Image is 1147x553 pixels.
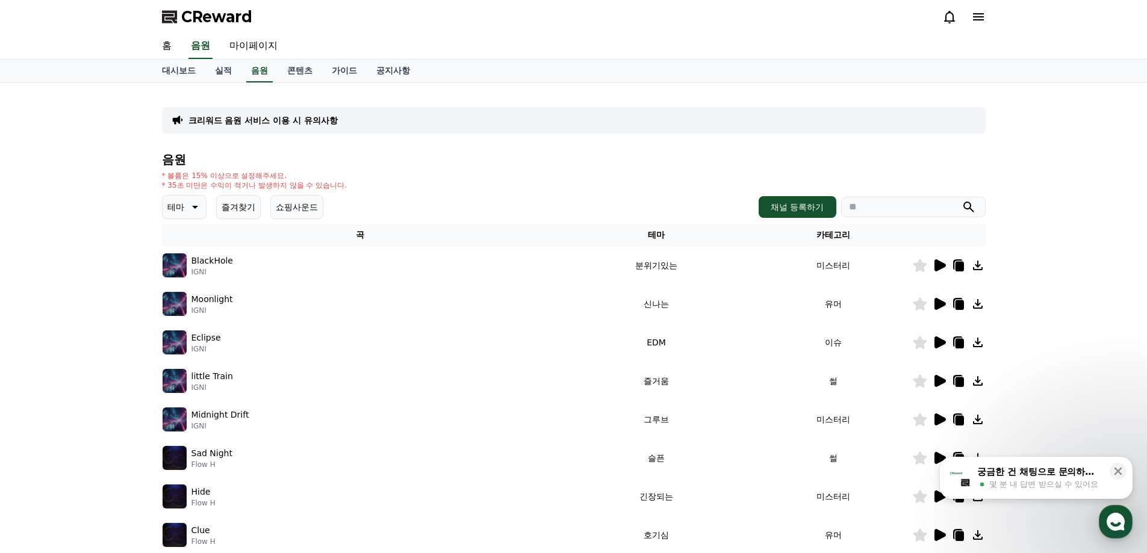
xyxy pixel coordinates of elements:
button: 쇼핑사운드 [270,195,323,219]
p: little Train [191,370,233,383]
button: 즐겨찾기 [216,195,261,219]
span: 대화 [110,400,125,410]
td: 신나는 [558,285,754,323]
p: IGNI [191,421,249,431]
p: 테마 [167,199,184,215]
img: music [163,330,187,354]
button: 테마 [162,195,207,219]
a: 홈 [152,34,181,59]
td: 미스터리 [754,400,912,439]
p: IGNI [191,306,233,315]
span: CReward [181,7,252,26]
a: CReward [162,7,252,26]
p: Clue [191,524,210,537]
h4: 음원 [162,153,986,166]
td: 썰 [754,362,912,400]
a: 대시보드 [152,60,205,82]
a: 음원 [188,34,213,59]
td: 이슈 [754,323,912,362]
a: 실적 [205,60,241,82]
a: 공지사항 [367,60,420,82]
span: 홈 [38,400,45,409]
button: 채널 등록하기 [759,196,836,218]
p: Eclipse [191,332,221,344]
p: IGNI [191,344,221,354]
td: 미스터리 [754,477,912,516]
img: music [163,253,187,277]
p: Flow H [191,537,216,546]
p: Midnight Drift [191,409,249,421]
p: IGNI [191,383,233,392]
a: 크리워드 음원 서비스 이용 시 유의사항 [188,114,338,126]
td: 유머 [754,285,912,323]
a: 콘텐츠 [278,60,322,82]
p: IGNI [191,267,233,277]
p: Flow H [191,460,232,469]
p: Hide [191,486,211,498]
td: 슬픈 [558,439,754,477]
a: 가이드 [322,60,367,82]
a: 홈 [4,382,79,412]
td: 즐거움 [558,362,754,400]
p: BlackHole [191,255,233,267]
td: 미스터리 [754,246,912,285]
th: 카테고리 [754,224,912,246]
td: 긴장되는 [558,477,754,516]
img: music [163,369,187,393]
a: 마이페이지 [220,34,287,59]
td: 썰 [754,439,912,477]
a: 대화 [79,382,155,412]
img: music [163,407,187,431]
p: Moonlight [191,293,233,306]
a: 설정 [155,382,231,412]
th: 테마 [558,224,754,246]
img: music [163,484,187,508]
img: music [163,523,187,547]
td: 그루브 [558,400,754,439]
th: 곡 [162,224,559,246]
p: * 35초 미만은 수익이 적거나 발생하지 않을 수 있습니다. [162,181,347,190]
img: music [163,446,187,470]
span: 설정 [186,400,200,409]
p: Flow H [191,498,216,508]
p: * 볼륨은 15% 이상으로 설정해주세요. [162,171,347,181]
td: EDM [558,323,754,362]
img: music [163,292,187,316]
p: Sad Night [191,447,232,460]
td: 분위기있는 [558,246,754,285]
a: 음원 [246,60,273,82]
